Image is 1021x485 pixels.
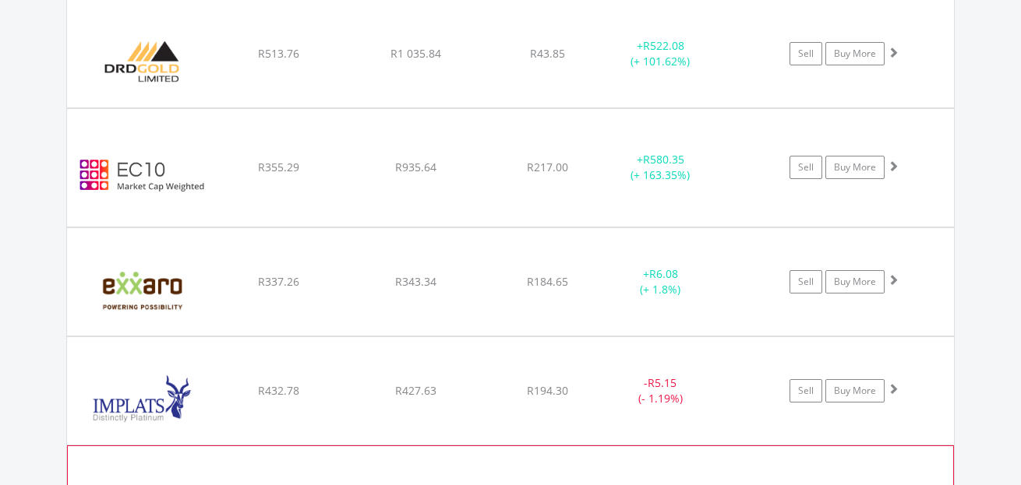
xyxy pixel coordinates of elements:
[649,266,678,281] span: R6.08
[527,160,568,174] span: R217.00
[602,152,719,183] div: + (+ 163.35%)
[825,270,885,293] a: Buy More
[395,160,436,174] span: R935.64
[75,357,209,441] img: EQU.ZA.IMP.png
[258,274,299,289] span: R337.26
[395,274,436,289] span: R343.34
[258,160,299,174] span: R355.29
[825,42,885,65] a: Buy More
[395,383,436,398] span: R427.63
[790,42,822,65] a: Sell
[825,379,885,402] a: Buy More
[790,156,822,179] a: Sell
[258,46,299,61] span: R513.76
[390,46,441,61] span: R1 035.84
[75,248,209,332] img: EQU.ZA.EXX.png
[643,38,684,53] span: R522.08
[602,266,719,297] div: + (+ 1.8%)
[75,19,209,104] img: EQU.ZA.DRD.png
[602,38,719,69] div: + (+ 101.62%)
[527,383,568,398] span: R194.30
[602,375,719,406] div: - (- 1.19%)
[258,383,299,398] span: R432.78
[790,379,822,402] a: Sell
[75,128,209,222] img: EC10.EC.EC10.png
[643,152,684,167] span: R580.35
[790,270,822,293] a: Sell
[648,375,677,390] span: R5.15
[527,274,568,289] span: R184.65
[530,46,565,61] span: R43.85
[825,156,885,179] a: Buy More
